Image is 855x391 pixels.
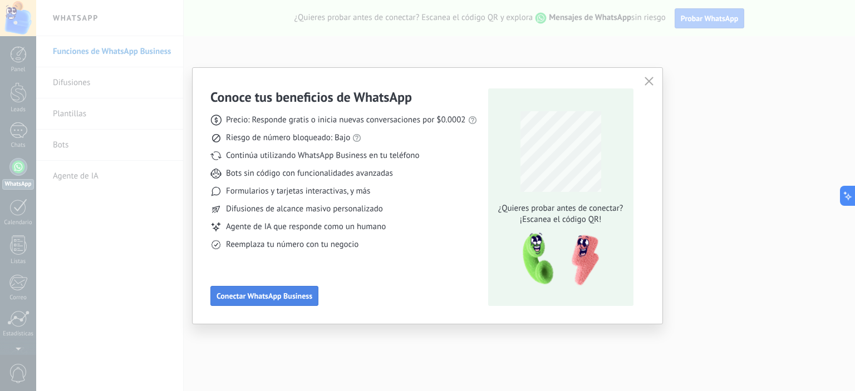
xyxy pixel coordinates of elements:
span: Riesgo de número bloqueado: Bajo [226,132,350,143]
span: ¿Quieres probar antes de conectar? [495,203,626,214]
img: qr-pic-1x.png [513,230,601,289]
span: ¡Escanea el código QR! [495,214,626,225]
span: Difusiones de alcance masivo personalizado [226,204,383,215]
h3: Conoce tus beneficios de WhatsApp [210,88,412,106]
span: Formularios y tarjetas interactivas, y más [226,186,370,197]
button: Conectar WhatsApp Business [210,286,318,306]
span: Agente de IA que responde como un humano [226,221,386,232]
span: Reemplaza tu número con tu negocio [226,239,358,250]
span: Bots sin código con funcionalidades avanzadas [226,168,393,179]
span: Precio: Responde gratis o inicia nuevas conversaciones por $0.0002 [226,115,466,126]
span: Conectar WhatsApp Business [217,292,312,300]
span: Continúa utilizando WhatsApp Business en tu teléfono [226,150,419,161]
